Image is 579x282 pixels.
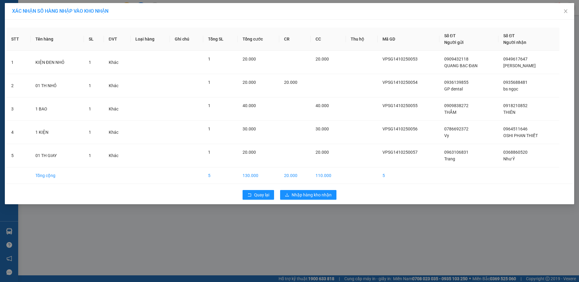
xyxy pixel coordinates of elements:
[280,190,336,200] button: downloadNhập hàng kho nhận
[104,74,131,97] td: Khác
[203,28,238,51] th: Tổng SL
[382,80,418,85] span: VPSG1410250054
[208,150,210,155] span: 1
[31,97,84,121] td: 1 BAO
[208,103,210,108] span: 1
[316,103,329,108] span: 40.000
[243,57,256,61] span: 20.000
[6,28,31,51] th: STT
[31,51,84,74] td: KIỆN ĐEN NHỎ
[316,57,329,61] span: 20.000
[311,167,346,184] td: 110.000
[170,28,203,51] th: Ghi chú
[12,8,108,14] span: XÁC NHẬN SỐ HÀNG NHẬP VÀO KHO NHẬN
[31,74,84,97] td: 01 TH NHỎ
[503,57,528,61] span: 0949617647
[254,192,269,198] span: Quay lại
[238,167,279,184] td: 130.000
[31,28,84,51] th: Tên hàng
[131,28,170,51] th: Loại hàng
[208,57,210,61] span: 1
[292,192,332,198] span: Nhập hàng kho nhận
[104,121,131,144] td: Khác
[444,110,456,115] span: THẮM
[503,103,528,108] span: 0918210852
[503,156,515,161] span: Như Ý
[279,167,311,184] td: 20.000
[503,150,528,155] span: 0368860520
[444,40,464,45] span: Người gửi
[444,80,468,85] span: 0936139855
[311,28,346,51] th: CC
[503,126,528,131] span: 0964511646
[6,144,31,167] td: 5
[247,193,252,198] span: rollback
[89,60,91,65] span: 1
[503,87,518,91] span: bs ngọc
[208,80,210,85] span: 1
[31,121,84,144] td: 1 KIỆN
[382,126,418,131] span: VPSG1410250056
[503,33,515,38] span: Số ĐT
[84,28,104,51] th: SL
[503,80,528,85] span: 0935688481
[208,126,210,131] span: 1
[6,51,31,74] td: 1
[243,80,256,85] span: 20.000
[279,28,311,51] th: CR
[382,150,418,155] span: VPSG1410250057
[444,156,455,161] span: Trang
[503,110,515,115] span: THIÊN
[444,57,468,61] span: 0909432118
[503,63,536,68] span: [PERSON_NAME]
[89,83,91,88] span: 1
[6,97,31,121] td: 3
[6,74,31,97] td: 2
[316,150,329,155] span: 20.000
[31,167,84,184] td: Tổng cộng
[382,57,418,61] span: VPSG1410250053
[444,150,468,155] span: 0963106831
[6,121,31,144] td: 4
[444,33,456,38] span: Số ĐT
[444,63,478,68] span: QUANG BẠC ĐẠN
[243,103,256,108] span: 40.000
[104,97,131,121] td: Khác
[104,51,131,74] td: Khác
[243,126,256,131] span: 30.000
[285,193,289,198] span: download
[316,126,329,131] span: 30.000
[89,153,91,158] span: 1
[382,103,418,108] span: VPSG1410250055
[563,9,568,14] span: close
[444,87,463,91] span: GP dental
[31,144,84,167] td: 01 TH GIAY
[243,150,256,155] span: 20.000
[104,144,131,167] td: Khác
[203,167,238,184] td: 5
[444,133,449,138] span: Vy
[89,130,91,135] span: 1
[444,126,468,131] span: 0786692372
[503,133,538,138] span: OSHI PHAN THIẾT
[89,107,91,111] span: 1
[444,103,468,108] span: 0909838272
[557,3,574,20] button: Close
[238,28,279,51] th: Tổng cước
[243,190,274,200] button: rollbackQuay lại
[503,40,526,45] span: Người nhận
[104,28,131,51] th: ĐVT
[378,167,439,184] td: 5
[346,28,378,51] th: Thu hộ
[378,28,439,51] th: Mã GD
[284,80,297,85] span: 20.000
